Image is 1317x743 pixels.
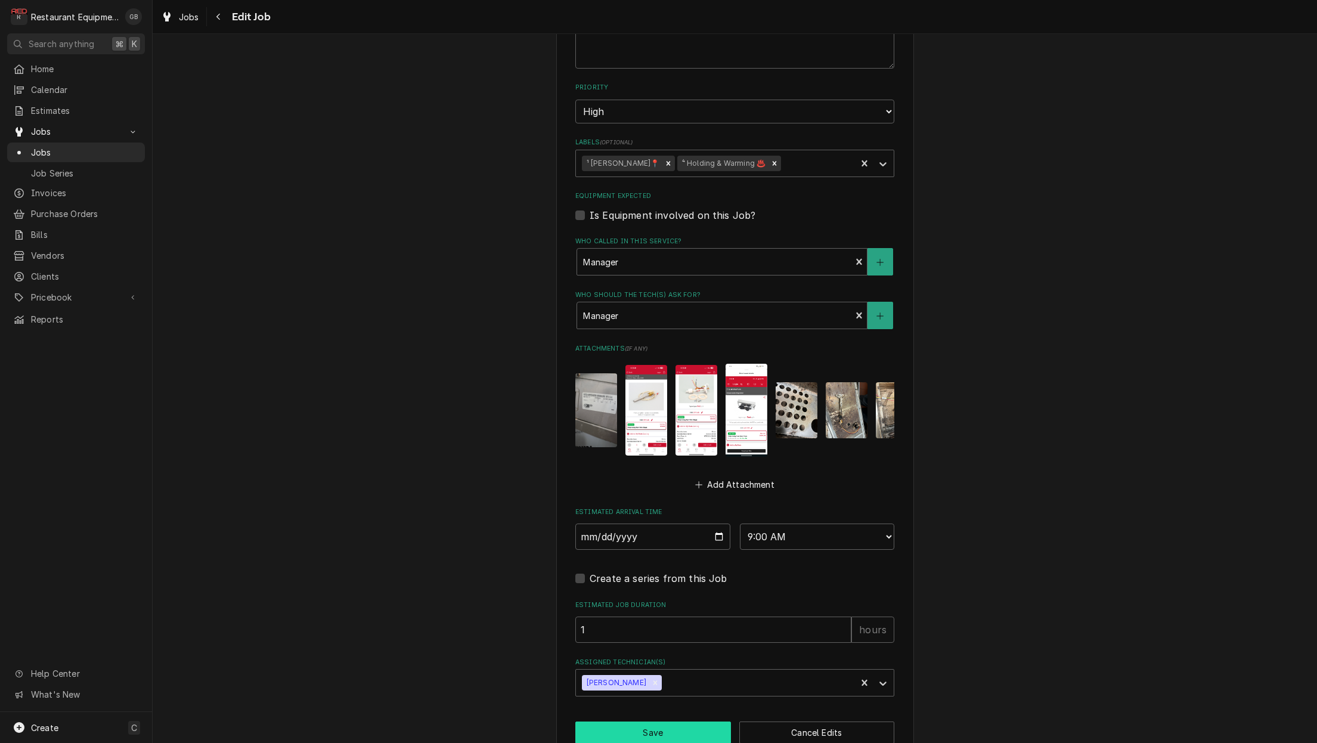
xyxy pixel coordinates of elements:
[876,258,884,267] svg: Create New Contact
[876,312,884,320] svg: Create New Contact
[677,156,768,171] div: ⁴ Holding & Warming ♨️
[228,9,271,25] span: Edit Job
[7,287,145,307] a: Go to Pricebook
[115,38,123,50] span: ⌘
[625,345,647,352] span: ( if any )
[7,309,145,329] a: Reports
[31,11,119,23] div: Restaurant Equipment Diagnostics
[575,191,894,201] label: Equipment Expected
[575,83,894,123] div: Priority
[179,11,199,23] span: Jobs
[851,617,894,643] div: hours
[7,101,145,120] a: Estimates
[7,267,145,286] a: Clients
[575,290,894,329] div: Who should the tech(s) ask for?
[726,364,767,457] img: cuS7AvsFQhCQ38xGAHYj
[132,38,137,50] span: K
[575,507,894,517] label: Estimated Arrival Time
[7,685,145,704] a: Go to What's New
[575,600,894,610] label: Estimated Job Duration
[31,125,121,138] span: Jobs
[7,80,145,100] a: Calendar
[693,476,777,493] button: Add Attachment
[575,658,894,667] label: Assigned Technician(s)
[31,228,139,241] span: Bills
[582,156,662,171] div: ¹ [PERSON_NAME]📍
[31,249,139,262] span: Vendors
[575,524,730,550] input: Date
[31,167,139,179] span: Job Series
[11,8,27,25] div: R
[575,344,894,493] div: Attachments
[867,302,893,329] button: Create New Contact
[575,237,894,246] label: Who called in this service?
[29,38,94,50] span: Search anything
[590,208,755,222] label: Is Equipment involved on this Job?
[662,156,675,171] div: Remove ¹ Beckley📍
[575,191,894,222] div: Equipment Expected
[625,365,667,456] img: 7w8IJzKsSLSauVjDNb8Y
[125,8,142,25] div: Gary Beaver's Avatar
[11,8,27,25] div: Restaurant Equipment Diagnostics's Avatar
[7,33,145,54] button: Search anything⌘K
[575,15,894,69] textarea: NTE $800
[575,83,894,92] label: Priority
[31,291,121,304] span: Pricebook
[7,225,145,244] a: Bills
[575,373,617,447] img: 8rvMTMJlTPOLFOM7VYFx
[649,675,662,691] div: Remove Thomas Ross
[31,63,139,75] span: Home
[826,382,867,438] img: V6hCTh88QnyZsbabn3OQ
[600,139,633,145] span: ( optional )
[876,382,918,438] img: zAuntQ5QzWlCKXqi13Q5
[209,7,228,26] button: Navigate back
[7,122,145,141] a: Go to Jobs
[575,237,894,275] div: Who called in this service?
[575,138,894,177] div: Labels
[867,248,893,275] button: Create New Contact
[7,163,145,183] a: Job Series
[7,204,145,224] a: Purchase Orders
[776,382,817,438] img: yrZ3KPewQSKXX2LcSsjf
[31,270,139,283] span: Clients
[31,723,58,733] span: Create
[575,658,894,696] div: Assigned Technician(s)
[31,313,139,326] span: Reports
[575,290,894,300] label: Who should the tech(s) ask for?
[156,7,204,27] a: Jobs
[575,600,894,643] div: Estimated Job Duration
[131,722,137,734] span: C
[31,83,139,96] span: Calendar
[575,138,894,147] label: Labels
[31,104,139,117] span: Estimates
[7,246,145,265] a: Vendors
[768,156,781,171] div: Remove ⁴ Holding & Warming ♨️
[590,571,727,586] label: Create a series from this Job
[7,59,145,79] a: Home
[31,208,139,220] span: Purchase Orders
[7,143,145,162] a: Jobs
[575,344,894,354] label: Attachments
[31,187,139,199] span: Invoices
[31,146,139,159] span: Jobs
[675,365,717,456] img: Mzrb4cVJTMagvV2jwi6l
[582,675,649,691] div: [PERSON_NAME]
[740,524,895,550] select: Time Select
[125,8,142,25] div: GB
[31,667,138,680] span: Help Center
[31,688,138,701] span: What's New
[7,664,145,683] a: Go to Help Center
[575,507,894,550] div: Estimated Arrival Time
[7,183,145,203] a: Invoices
